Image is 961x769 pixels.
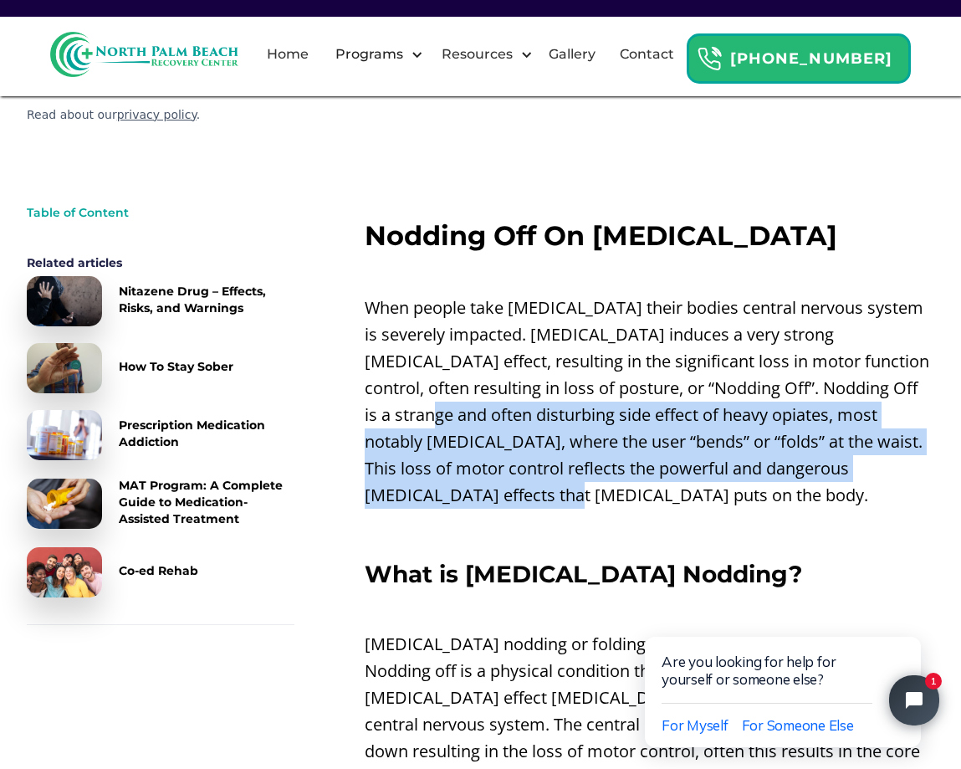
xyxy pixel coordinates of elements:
[27,276,294,326] a: Nitazene Drug – Effects, Risks, and Warnings
[119,562,198,579] div: Co-ed Rehab
[697,46,722,72] img: Header Calendar Icons
[437,44,517,64] div: Resources
[331,44,407,64] div: Programs
[119,417,294,450] div: Prescription Medication Addiction
[27,547,294,597] a: Co-ed Rehab
[365,517,934,544] p: ‍
[119,283,294,316] div: Nitazene Drug – Effects, Risks, and Warnings
[27,477,294,531] a: MAT Program: A Complete Guide to Medication-Assisted Treatment
[257,28,319,81] a: Home
[687,25,911,84] a: Header Calendar Icons[PHONE_NUMBER]
[365,259,934,286] p: ‍
[539,28,606,81] a: Gallery
[27,343,294,393] a: How To Stay Sober
[27,254,294,271] div: Related articles
[365,596,934,623] p: ‍
[117,108,197,121] a: privacy policy
[427,28,537,81] div: Resources
[27,106,319,124] div: Read about our .
[27,410,294,460] a: Prescription Medication Addiction
[119,358,233,375] div: How To Stay Sober
[365,560,802,588] strong: What is [MEDICAL_DATA] Nodding?
[321,28,427,81] div: Programs
[119,477,294,527] div: MAT Program: A Complete Guide to Medication-Assisted Treatment
[365,295,934,509] p: When people take [MEDICAL_DATA] their bodies central nervous system is severely impacted. [MEDICA...
[730,49,892,68] strong: [PHONE_NUMBER]
[610,28,684,81] a: Contact
[27,204,294,221] div: Table of Content
[365,221,934,251] h2: Nodding Off On [MEDICAL_DATA]
[610,583,961,769] iframe: Tidio Chat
